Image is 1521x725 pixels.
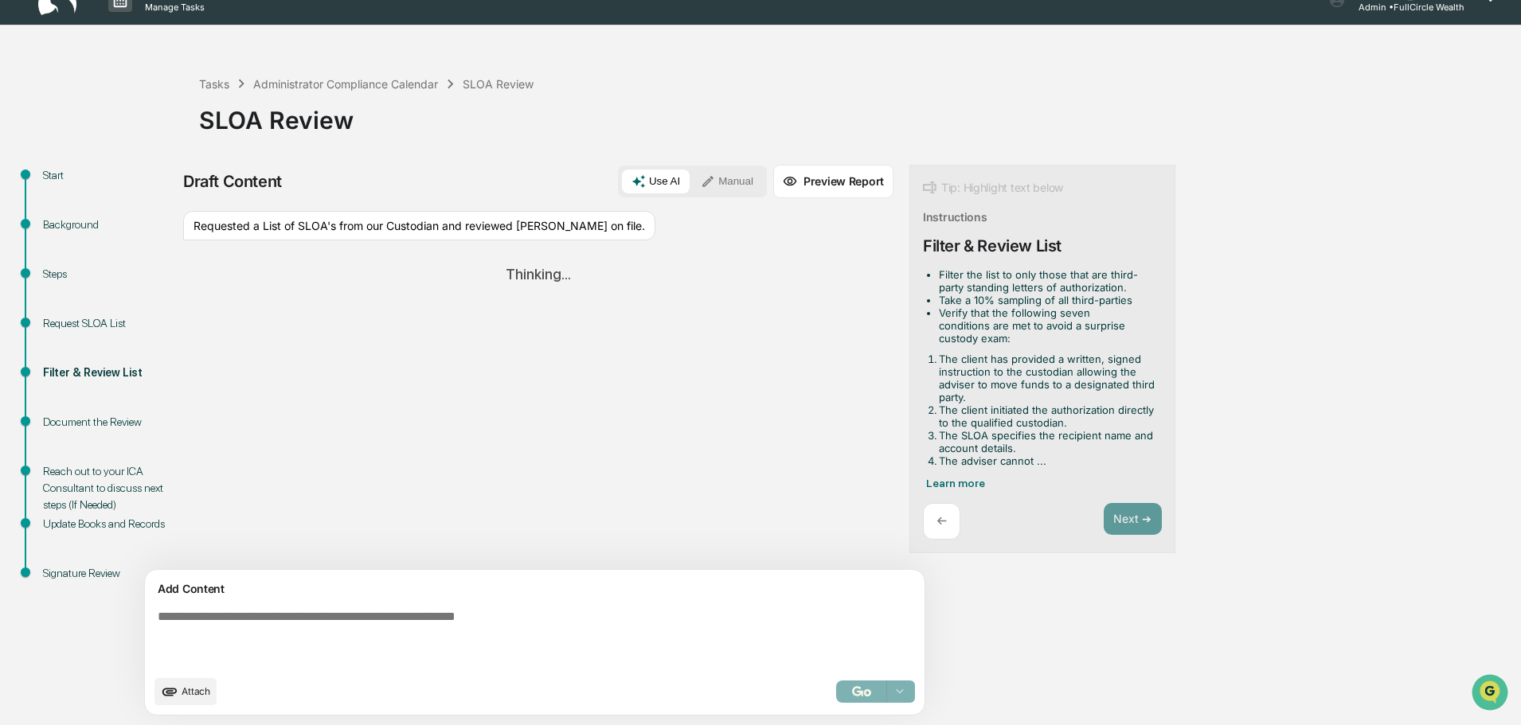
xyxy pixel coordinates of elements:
div: We're available if you need us! [54,138,201,150]
div: Request SLOA List [43,315,174,332]
div: Filter & Review List [923,236,1062,255]
button: Preview Report [773,165,893,198]
div: SLOA Review [463,77,534,91]
div: Signature Review [43,565,174,582]
span: Pylon [158,270,193,282]
input: Clear [41,72,263,89]
span: Attach [182,685,210,697]
iframe: Open customer support [1470,672,1513,715]
div: Background [43,216,174,233]
div: 🗄️ [115,202,128,215]
button: upload document [154,678,217,705]
div: SLOA Review [199,93,1513,134]
button: Use AI [622,170,690,193]
img: 1746055101610-c473b297-6a78-478c-a979-82029cc54cd1 [16,122,45,150]
div: Start [43,167,174,184]
div: 🖐️ [16,202,29,215]
button: Start new chat [271,127,290,146]
div: Instructions [923,210,987,224]
p: Admin • FullCircle Wealth [1346,2,1464,13]
a: Powered byPylon [112,269,193,282]
div: Tasks [199,77,229,91]
li: The adviser cannot ... [939,454,1155,467]
div: Start new chat [54,122,261,138]
div: Filter & Review List [43,364,174,381]
p: ← [936,513,947,528]
div: Administrator Compliance Calendar [253,77,438,91]
span: Data Lookup [32,231,100,247]
div: Document the Review [43,414,174,431]
a: 🖐️Preclearance [10,194,109,223]
div: Tip: Highlight text below [923,178,1063,197]
div: Reach out to your ICA Consultant to discuss next steps (If Needed) [43,463,174,513]
div: 🔎 [16,232,29,245]
li: The client initiated the authorization directly to the qualified custodian. [939,403,1155,429]
li: Verify that the following seven conditions are met to avoid a surprise custody exam: [939,306,1155,345]
span: Attestations [131,201,197,216]
div: Steps [43,266,174,283]
button: Next ➔ [1104,503,1162,536]
a: 🗄️Attestations [109,194,204,223]
li: The client has provided a written, signed instruction to the custodian allowing the adviser to mo... [939,353,1155,403]
li: Filter the list to only those that are third-party standing letters of authorization. [939,268,1155,294]
li: The SLOA specifies the recipient name and account details. [939,429,1155,454]
a: 🔎Data Lookup [10,224,107,253]
span: Learn more [926,477,985,489]
div: Thinking... [183,253,893,295]
p: Manage Tasks [132,2,213,13]
span: Preclearance [32,201,103,216]
div: Draft Content [183,172,282,191]
div: Update Books and Records [43,516,174,532]
div: Requested a List of SLOA's from our Custodian and reviewed [PERSON_NAME] on file. [183,211,655,241]
li: Take a 10% sampling of all third-parties [939,294,1155,306]
div: Add Content [154,579,915,598]
button: Manual [691,170,763,193]
p: How can we help? [16,33,290,59]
